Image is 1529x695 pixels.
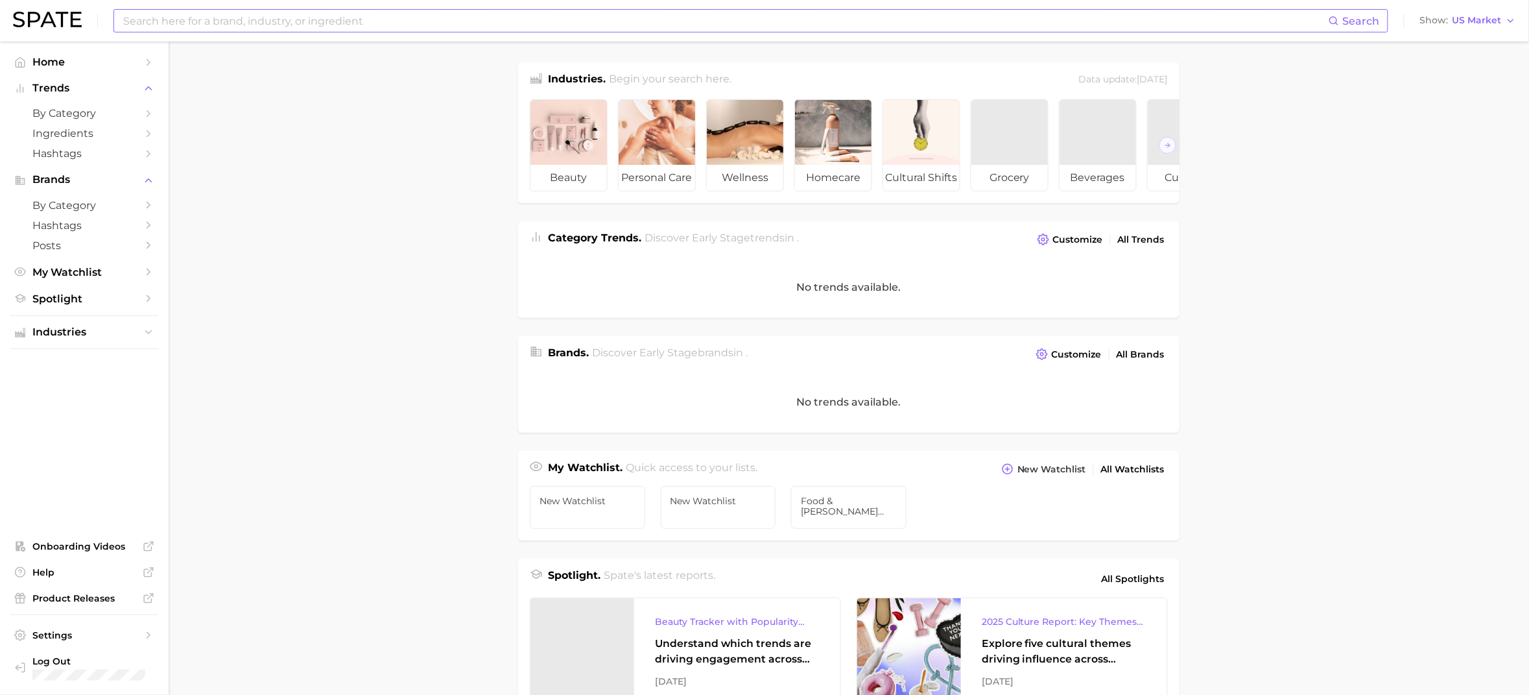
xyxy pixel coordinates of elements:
span: by Category [32,107,136,119]
span: culinary [1148,165,1224,191]
a: Posts [10,236,158,256]
a: My Watchlist [10,262,158,282]
span: All Brands [1117,349,1165,360]
a: New Watchlist [530,486,645,529]
a: Home [10,52,158,72]
div: Explore five cultural themes driving influence across beauty, food, and pop culture. [982,636,1146,667]
button: Industries [10,323,158,342]
a: All Brands [1113,346,1168,363]
div: [DATE] [982,674,1146,689]
span: All Watchlists [1101,464,1165,475]
img: SPATE [13,12,82,27]
a: Ingredients [10,123,158,143]
span: New Watchlist [539,496,635,506]
span: Spotlight [32,293,136,305]
div: No trends available. [518,371,1179,433]
div: Understand which trends are driving engagement across platforms in the skin, hair, makeup, and fr... [655,636,820,667]
a: cultural shifts [883,99,960,191]
a: Spotlight [10,289,158,309]
div: [DATE] [655,674,820,689]
span: personal care [619,165,695,191]
span: Hashtags [32,219,136,232]
span: Discover Early Stage brands in . [593,347,748,359]
button: ShowUS Market [1417,12,1519,29]
button: Customize [1033,345,1105,363]
h2: Spate's latest reports. [604,568,716,590]
a: Hashtags [10,143,158,164]
a: Log out. Currently logged in with e-mail jhayes@hunterpr.com. [10,652,158,685]
a: Onboarding Videos [10,537,158,556]
input: Search here for a brand, industry, or ingredient [122,10,1329,32]
div: Data update: [DATE] [1079,71,1168,89]
span: Category Trends . [548,232,641,244]
button: Scroll Right [1159,137,1176,154]
span: grocery [971,165,1048,191]
a: Help [10,563,158,582]
span: Industries [32,326,136,338]
a: New Watchlist [661,486,776,529]
span: Onboarding Videos [32,541,136,552]
span: All Trends [1118,234,1165,245]
span: Customize [1053,234,1103,245]
span: Discover Early Stage trends in . [645,232,800,244]
h1: Spotlight. [548,568,600,590]
a: by Category [10,195,158,215]
h2: Begin your search here. [610,71,732,89]
span: New Watchlist [1017,464,1086,475]
span: All Spotlights [1102,571,1165,587]
span: US Market [1452,17,1502,24]
span: Posts [32,239,136,252]
span: Log Out [32,655,148,667]
a: culinary [1147,99,1225,191]
a: Food & [PERSON_NAME] Brands [791,486,907,529]
button: Customize [1034,230,1106,249]
h1: Industries. [548,71,606,89]
a: by Category [10,103,158,123]
span: Customize [1052,349,1102,360]
a: grocery [971,99,1049,191]
span: Help [32,567,136,578]
a: Settings [10,626,158,645]
span: beauty [530,165,607,191]
h1: My Watchlist. [548,460,622,478]
span: cultural shifts [883,165,960,191]
span: Brands [32,174,136,186]
span: wellness [707,165,783,191]
button: Trends [10,79,158,98]
a: All Trends [1115,231,1168,249]
span: Trends [32,82,136,94]
a: All Watchlists [1098,461,1168,478]
span: Hashtags [32,147,136,160]
a: homecare [794,99,872,191]
span: Home [32,56,136,68]
span: Food & [PERSON_NAME] Brands [801,496,897,517]
span: Ingredients [32,127,136,140]
span: homecare [795,165,871,191]
a: All Spotlights [1098,568,1168,590]
span: by Category [32,199,136,212]
span: Settings [32,629,136,641]
div: No trends available. [518,256,1179,318]
span: Brands . [548,347,589,359]
a: wellness [706,99,784,191]
a: beauty [530,99,608,191]
span: Search [1343,15,1380,27]
a: beverages [1059,99,1137,191]
span: New Watchlist [670,496,766,506]
span: Product Releases [32,592,136,604]
button: New Watchlist [999,460,1089,478]
div: 2025 Culture Report: Key Themes That Are Shaping Consumer Demand [982,614,1146,629]
a: Product Releases [10,589,158,608]
button: Brands [10,170,158,189]
a: personal care [618,99,696,191]
h2: Quick access to your lists. [626,460,758,478]
span: My Watchlist [32,266,136,278]
span: Show [1420,17,1449,24]
div: Beauty Tracker with Popularity Index [655,614,820,629]
a: Hashtags [10,215,158,236]
span: beverages [1060,165,1136,191]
